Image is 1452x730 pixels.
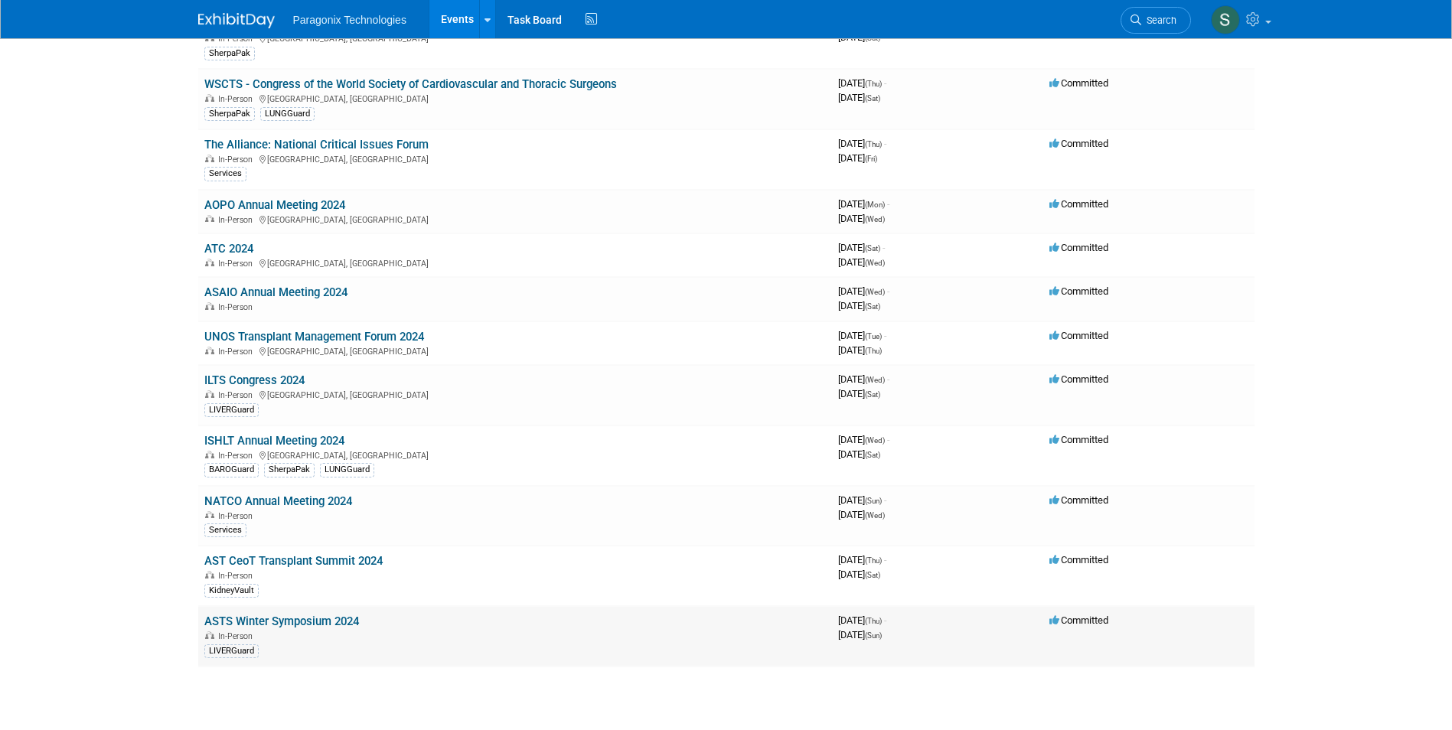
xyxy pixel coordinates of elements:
div: Services [204,167,246,181]
span: Committed [1049,434,1108,445]
a: Search [1121,7,1191,34]
img: In-Person Event [205,347,214,354]
a: ASAIO Annual Meeting 2024 [204,285,348,299]
span: [DATE] [838,285,889,297]
span: [DATE] [838,448,880,460]
a: AOPO Annual Meeting 2024 [204,198,345,212]
a: ISHLT Annual Meeting 2024 [204,434,344,448]
span: - [884,138,886,149]
span: [DATE] [838,92,880,103]
div: LUNGGuard [260,107,315,121]
span: Committed [1049,554,1108,565]
a: ASTS Winter Symposium 2024 [204,614,359,628]
span: (Tue) [865,332,882,341]
a: NATCO Annual Meeting 2024 [204,494,352,508]
span: [DATE] [838,330,886,341]
div: LIVERGuard [204,644,259,658]
span: In-Person [218,571,257,581]
span: (Sat) [865,94,880,103]
div: [GEOGRAPHIC_DATA], [GEOGRAPHIC_DATA] [204,448,826,461]
a: UNOS Transplant Management Forum 2024 [204,330,424,344]
img: In-Person Event [205,155,214,162]
div: BAROGuard [204,463,259,477]
span: In-Person [218,155,257,165]
img: In-Person Event [205,511,214,519]
span: (Thu) [865,617,882,625]
span: Committed [1049,198,1108,210]
div: LIVERGuard [204,403,259,417]
span: In-Person [218,347,257,357]
span: In-Person [218,259,257,269]
span: [DATE] [838,198,889,210]
span: [DATE] [838,77,886,89]
img: In-Person Event [205,390,214,398]
span: Committed [1049,138,1108,149]
span: (Wed) [865,288,885,296]
span: - [887,198,889,210]
span: [DATE] [838,373,889,385]
span: [DATE] [838,434,889,445]
span: (Thu) [865,556,882,565]
span: (Fri) [865,155,877,163]
span: [DATE] [838,494,886,506]
span: In-Person [218,451,257,461]
div: [GEOGRAPHIC_DATA], [GEOGRAPHIC_DATA] [204,388,826,400]
div: KidneyVault [204,584,259,598]
span: In-Person [218,631,257,641]
span: - [884,614,886,626]
span: (Mon) [865,200,885,209]
span: [DATE] [838,554,886,565]
a: ILTS Congress 2024 [204,373,305,387]
span: [DATE] [838,344,882,356]
span: [DATE] [838,213,885,224]
span: [DATE] [838,138,886,149]
span: In-Person [218,215,257,225]
img: In-Person Event [205,571,214,578]
span: Committed [1049,242,1108,253]
span: (Sat) [865,451,880,459]
img: In-Person Event [205,631,214,639]
span: - [887,373,889,385]
span: [DATE] [838,388,880,399]
span: Committed [1049,614,1108,626]
span: (Sun) [865,497,882,505]
span: [DATE] [838,614,886,626]
a: AST CeoT Transplant Summit 2024 [204,554,383,568]
span: [DATE] [838,629,882,640]
div: [GEOGRAPHIC_DATA], [GEOGRAPHIC_DATA] [204,256,826,269]
span: (Thu) [865,80,882,88]
span: - [883,242,885,253]
span: (Sat) [865,390,880,399]
span: (Sat) [865,244,880,253]
div: SherpaPak [264,463,315,477]
span: Committed [1049,285,1108,297]
div: LUNGGuard [320,463,374,477]
span: - [887,285,889,297]
img: In-Person Event [205,302,214,310]
span: - [887,434,889,445]
span: In-Person [218,390,257,400]
img: In-Person Event [205,259,214,266]
span: In-Person [218,94,257,104]
span: In-Person [218,511,257,521]
span: - [884,77,886,89]
a: The Alliance: National Critical Issues Forum [204,138,429,152]
img: In-Person Event [205,451,214,458]
img: In-Person Event [205,94,214,102]
span: (Thu) [865,347,882,355]
span: (Wed) [865,511,885,520]
div: [GEOGRAPHIC_DATA], [GEOGRAPHIC_DATA] [204,92,826,104]
span: (Sat) [865,571,880,579]
span: Search [1141,15,1176,26]
span: Committed [1049,494,1108,506]
span: - [884,554,886,565]
span: [DATE] [838,509,885,520]
span: [DATE] [838,300,880,311]
div: [GEOGRAPHIC_DATA], [GEOGRAPHIC_DATA] [204,213,826,225]
span: [DATE] [838,152,877,164]
div: SherpaPak [204,47,255,60]
div: [GEOGRAPHIC_DATA], [GEOGRAPHIC_DATA] [204,344,826,357]
div: Services [204,523,246,537]
img: In-Person Event [205,215,214,223]
span: (Sun) [865,631,882,640]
